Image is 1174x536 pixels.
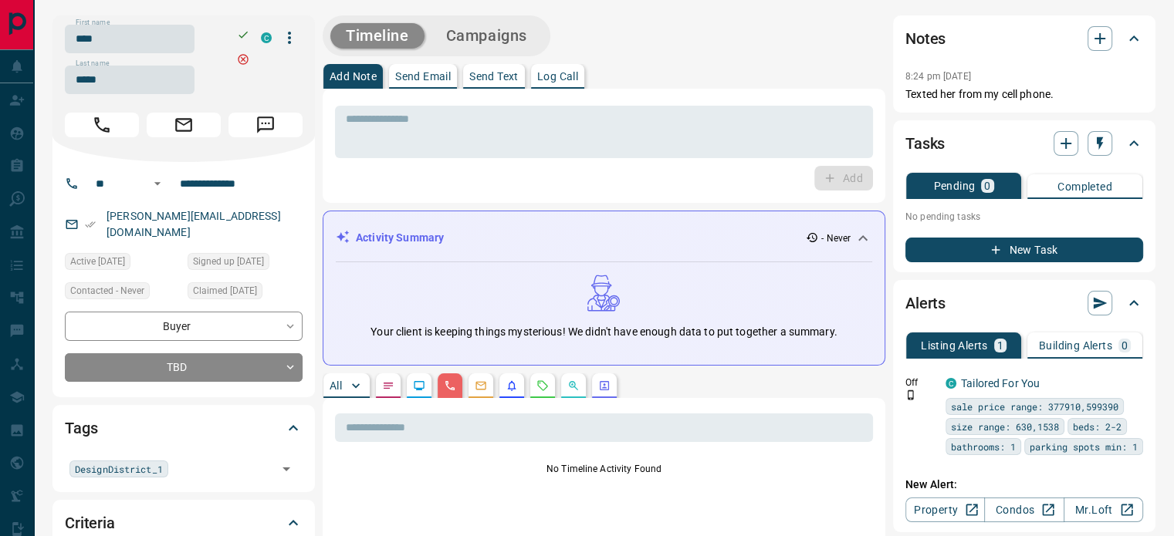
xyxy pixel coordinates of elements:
div: condos.ca [946,378,956,389]
div: Thu Aug 26 2021 [188,282,303,304]
div: Tags [65,410,303,447]
h2: Tasks [905,131,945,156]
button: Timeline [330,23,425,49]
p: Building Alerts [1039,340,1112,351]
label: First name [76,18,110,28]
div: Alerts [905,285,1143,322]
span: Claimed [DATE] [193,283,257,298]
svg: Calls [444,379,456,392]
p: Off [905,376,936,389]
span: sale price range: 377910,599390 [951,399,1118,414]
span: Call [65,113,139,137]
div: Buyer [65,312,303,340]
div: Sat Jul 02 2022 [65,253,180,275]
span: size range: 630,1538 [951,419,1059,434]
label: Last name [76,59,110,69]
p: Your client is keeping things mysterious! We didn't have enough data to put together a summary. [370,324,837,340]
p: All [330,380,342,391]
span: Active [DATE] [70,254,125,269]
p: Activity Summary [356,230,444,246]
span: DesignDistrict_1 [75,461,163,477]
span: parking spots min: 1 [1030,439,1138,454]
span: bathrooms: 1 [951,439,1016,454]
h2: Tags [65,416,97,440]
svg: Listing Alerts [506,379,518,392]
h2: Notes [905,26,946,51]
button: Campaigns [431,23,543,49]
p: Listing Alerts [921,340,988,351]
button: Open [148,174,167,193]
button: Open [276,458,297,480]
svg: Requests [536,379,549,392]
div: Tasks [905,125,1143,162]
p: 8:24 pm [DATE] [905,71,971,82]
p: No pending tasks [905,205,1143,228]
p: New Alert: [905,477,1143,493]
span: Contacted - Never [70,283,144,298]
div: Wed Jan 27 2021 [188,253,303,275]
p: Send Text [469,71,519,82]
svg: Push Notification Only [905,389,916,400]
p: Completed [1057,181,1112,192]
p: Log Call [537,71,578,82]
div: TBD [65,353,303,382]
span: Message [228,113,303,137]
svg: Emails [475,379,487,392]
a: Mr.Loft [1064,497,1143,522]
span: beds: 2-2 [1073,419,1122,434]
p: Texted her from my cell phone. [905,86,1143,103]
span: Signed up [DATE] [193,254,264,269]
a: [PERSON_NAME][EMAIL_ADDRESS][DOMAIN_NAME] [107,210,281,238]
p: Send Email [395,71,451,82]
svg: Lead Browsing Activity [413,379,425,392]
span: Email [147,113,221,137]
p: Add Note [330,71,377,82]
svg: Agent Actions [598,379,611,392]
div: condos.ca [261,32,272,43]
h2: Criteria [65,511,115,535]
p: 0 [1122,340,1128,351]
svg: Opportunities [567,379,580,392]
p: 1 [997,340,1003,351]
h2: Alerts [905,291,946,315]
svg: Notes [382,379,394,392]
p: Pending [933,180,975,191]
a: Property [905,497,985,522]
div: Activity Summary- Never [336,224,872,252]
svg: Email Verified [85,219,96,230]
p: - Never [821,231,851,245]
button: New Task [905,238,1143,262]
div: Notes [905,20,1143,57]
a: Condos [984,497,1064,522]
p: 0 [984,180,990,191]
p: No Timeline Activity Found [335,462,873,476]
a: Tailored For You [961,377,1040,389]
